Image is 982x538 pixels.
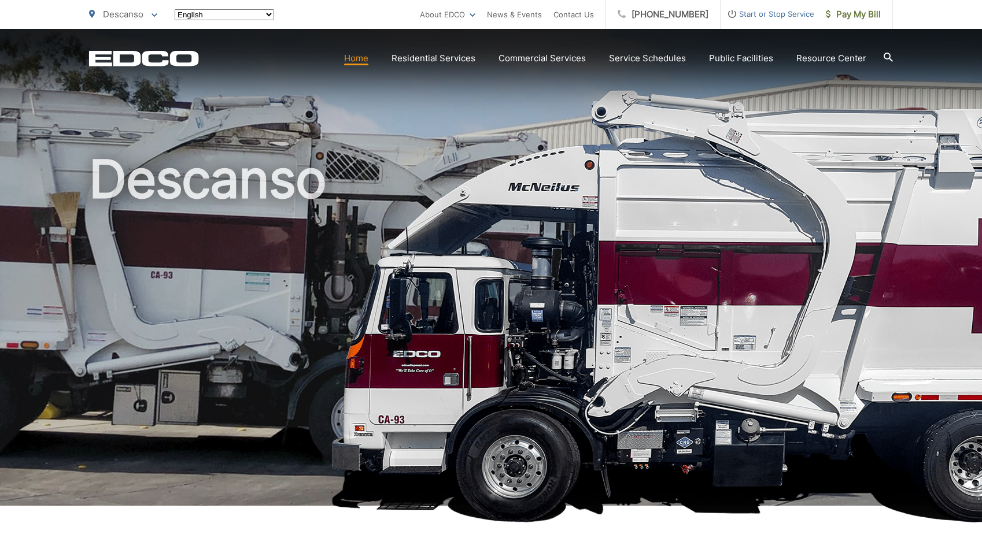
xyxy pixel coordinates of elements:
a: Commercial Services [499,51,586,65]
span: Descanso [103,9,143,20]
a: Residential Services [392,51,475,65]
a: News & Events [487,8,542,21]
select: Select a language [175,9,274,20]
h1: Descanso [89,150,893,516]
a: Contact Us [553,8,594,21]
a: Public Facilities [709,51,773,65]
a: Home [344,51,368,65]
a: Service Schedules [609,51,686,65]
span: Pay My Bill [826,8,881,21]
a: About EDCO [420,8,475,21]
a: Resource Center [796,51,866,65]
a: EDCD logo. Return to the homepage. [89,50,199,66]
